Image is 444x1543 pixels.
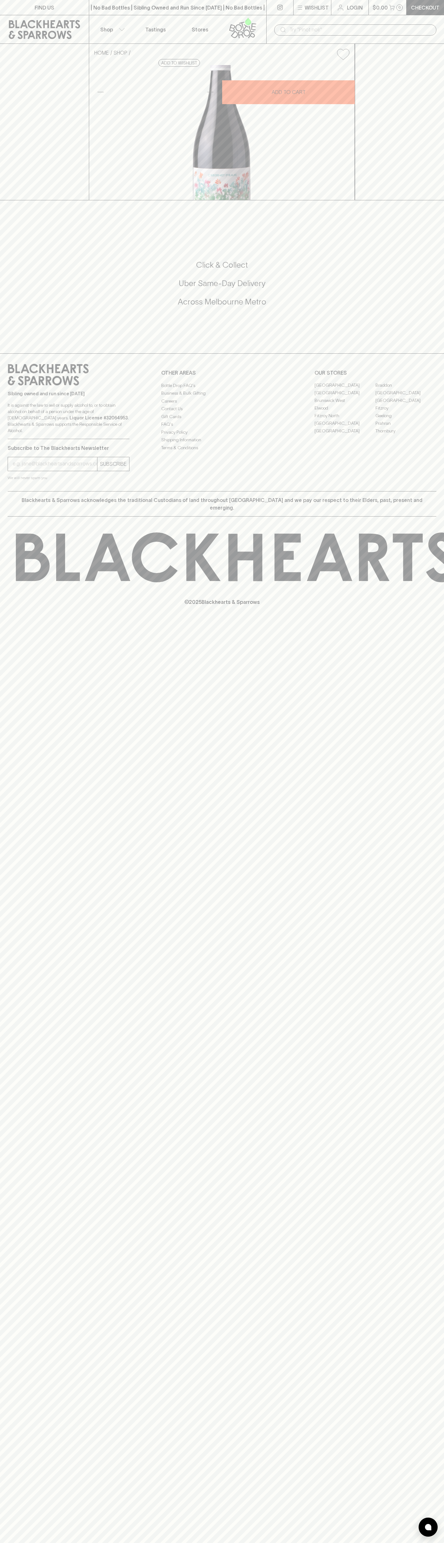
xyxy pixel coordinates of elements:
[375,382,436,389] a: Braddon
[398,6,401,9] p: 0
[375,389,436,397] a: [GEOGRAPHIC_DATA]
[161,413,283,420] a: Gift Cards
[161,405,283,413] a: Contact Us
[8,475,129,481] p: We will never spam you
[158,59,200,67] button: Add to wishlist
[8,278,436,289] h5: Uber Same-Day Delivery
[161,428,283,436] a: Privacy Policy
[114,50,127,56] a: SHOP
[373,4,388,11] p: $0.00
[161,421,283,428] a: FAQ's
[347,4,363,11] p: Login
[375,397,436,404] a: [GEOGRAPHIC_DATA]
[161,444,283,451] a: Terms & Conditions
[89,15,134,43] button: Shop
[35,4,54,11] p: FIND US
[375,420,436,427] a: Prahran
[161,382,283,389] a: Bottle Drop FAQ's
[8,391,129,397] p: Sibling owned and run since [DATE]
[411,4,440,11] p: Checkout
[272,88,306,96] p: ADD TO CART
[161,390,283,397] a: Business & Bulk Gifting
[145,26,166,33] p: Tastings
[425,1524,431,1530] img: bubble-icon
[70,415,128,420] strong: Liquor License #32064953
[315,389,375,397] a: [GEOGRAPHIC_DATA]
[315,404,375,412] a: Elwood
[222,80,355,104] button: ADD TO CART
[375,427,436,435] a: Thornbury
[94,50,109,56] a: HOME
[8,402,129,434] p: It is against the law to sell or supply alcohol to, or to obtain alcohol on behalf of a person un...
[192,26,208,33] p: Stores
[97,457,129,471] button: SUBSCRIBE
[89,65,355,200] img: 40528.png
[315,420,375,427] a: [GEOGRAPHIC_DATA]
[161,369,283,377] p: OTHER AREAS
[13,459,97,469] input: e.g. jane@blackheartsandsparrows.com.au
[8,260,436,270] h5: Click & Collect
[289,25,431,35] input: Try "Pinot noir"
[8,234,436,341] div: Call to action block
[133,15,178,43] a: Tastings
[335,46,352,63] button: Add to wishlist
[315,427,375,435] a: [GEOGRAPHIC_DATA]
[375,404,436,412] a: Fitzroy
[161,397,283,405] a: Careers
[315,382,375,389] a: [GEOGRAPHIC_DATA]
[315,397,375,404] a: Brunswick West
[178,15,222,43] a: Stores
[100,26,113,33] p: Shop
[8,444,129,452] p: Subscribe to The Blackhearts Newsletter
[12,496,432,511] p: Blackhearts & Sparrows acknowledges the traditional Custodians of land throughout [GEOGRAPHIC_DAT...
[315,412,375,420] a: Fitzroy North
[375,412,436,420] a: Geelong
[161,436,283,444] a: Shipping Information
[100,460,127,468] p: SUBSCRIBE
[315,369,436,377] p: OUR STORES
[305,4,329,11] p: Wishlist
[8,297,436,307] h5: Across Melbourne Metro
